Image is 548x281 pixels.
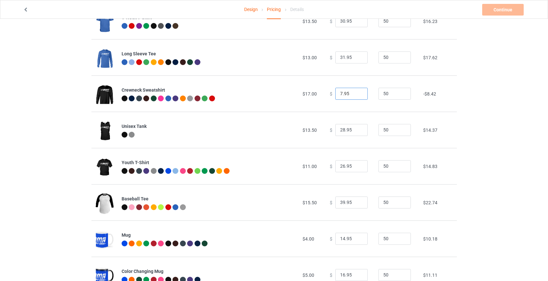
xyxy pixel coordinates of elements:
div: Pricing [267,0,281,19]
span: $ [330,55,332,60]
span: $22.74 [423,200,437,205]
span: $11.11 [423,273,437,278]
b: Mug [122,232,131,238]
span: $13.50 [303,128,317,133]
span: $ [330,91,332,96]
span: $13.00 [303,55,317,60]
span: $ [330,127,332,132]
span: $15.50 [303,200,317,205]
span: $11.00 [303,164,317,169]
span: -$8.42 [423,91,436,96]
img: heather_texture.png [180,204,186,210]
span: $4.00 [303,236,314,242]
span: $14.83 [423,164,437,169]
b: Youth T-Shirt [122,160,149,165]
span: $17.00 [303,91,317,96]
a: Design [244,0,258,18]
span: $ [330,163,332,169]
span: $13.50 [303,19,317,24]
b: Color Changing Mug [122,269,163,274]
div: Details [290,0,304,18]
span: $5.00 [303,273,314,278]
span: $ [330,236,332,241]
span: $ [330,18,332,24]
img: heather_texture.png [151,168,157,174]
img: heather_texture.png [129,132,135,138]
b: Long Sleeve Tee [122,51,156,56]
b: Baseball Tee [122,196,149,201]
b: Crewneck Sweatshirt [122,87,165,93]
span: $14.37 [423,128,437,133]
span: $17.62 [423,55,437,60]
b: Unisex Tank [122,124,147,129]
span: $ [330,272,332,277]
span: $10.18 [423,236,437,242]
span: $ [330,200,332,205]
span: $16.23 [423,19,437,24]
